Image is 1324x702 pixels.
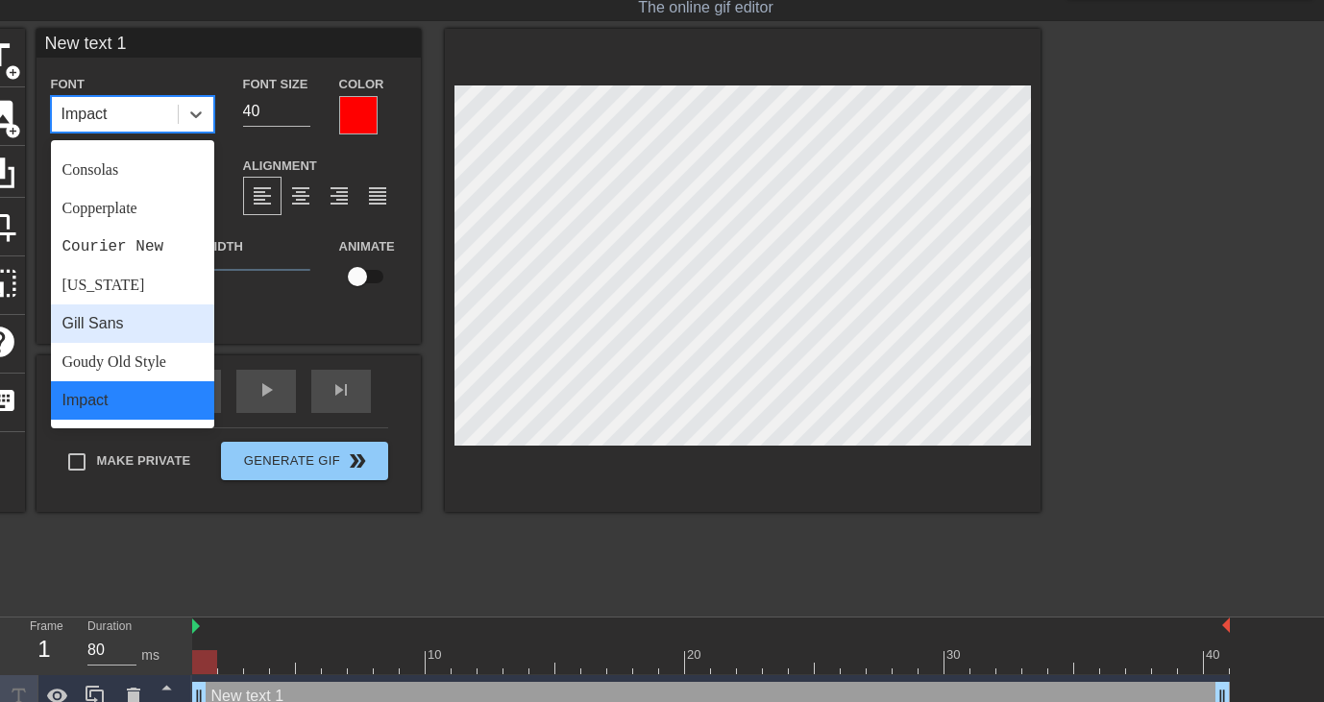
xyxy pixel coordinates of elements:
label: Animate [339,237,395,256]
label: Duration [87,621,132,633]
div: Gill Sans [51,304,214,343]
label: Alignment [243,157,317,176]
span: format_align_justify [366,184,389,207]
span: Make Private [97,451,191,471]
div: 10 [428,645,445,665]
div: Impact [61,103,108,126]
img: bound-end.png [1222,617,1230,633]
button: Generate Gif [221,442,387,480]
div: Frame [15,617,73,673]
div: Lucida Console [51,420,214,458]
span: skip_next [330,378,353,401]
div: Impact [51,381,214,420]
span: format_align_left [251,184,274,207]
span: format_align_right [328,184,351,207]
label: Color [339,75,384,94]
div: 40 [1206,645,1223,665]
div: Copperplate [51,189,214,228]
span: add_circle [5,123,21,139]
span: Generate Gif [229,449,380,472]
div: 20 [687,645,704,665]
div: Courier New [51,228,214,266]
span: add_circle [5,64,21,81]
span: play_arrow [255,378,278,401]
span: format_align_center [289,184,312,207]
label: Font [51,75,85,94]
span: double_arrow [346,449,369,472]
div: [US_STATE] [51,266,214,304]
div: 1 [30,632,59,666]
div: Consolas [51,151,214,189]
div: 30 [946,645,964,665]
div: ms [141,645,159,666]
div: Goudy Old Style [51,343,214,381]
label: Font Size [243,75,308,94]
